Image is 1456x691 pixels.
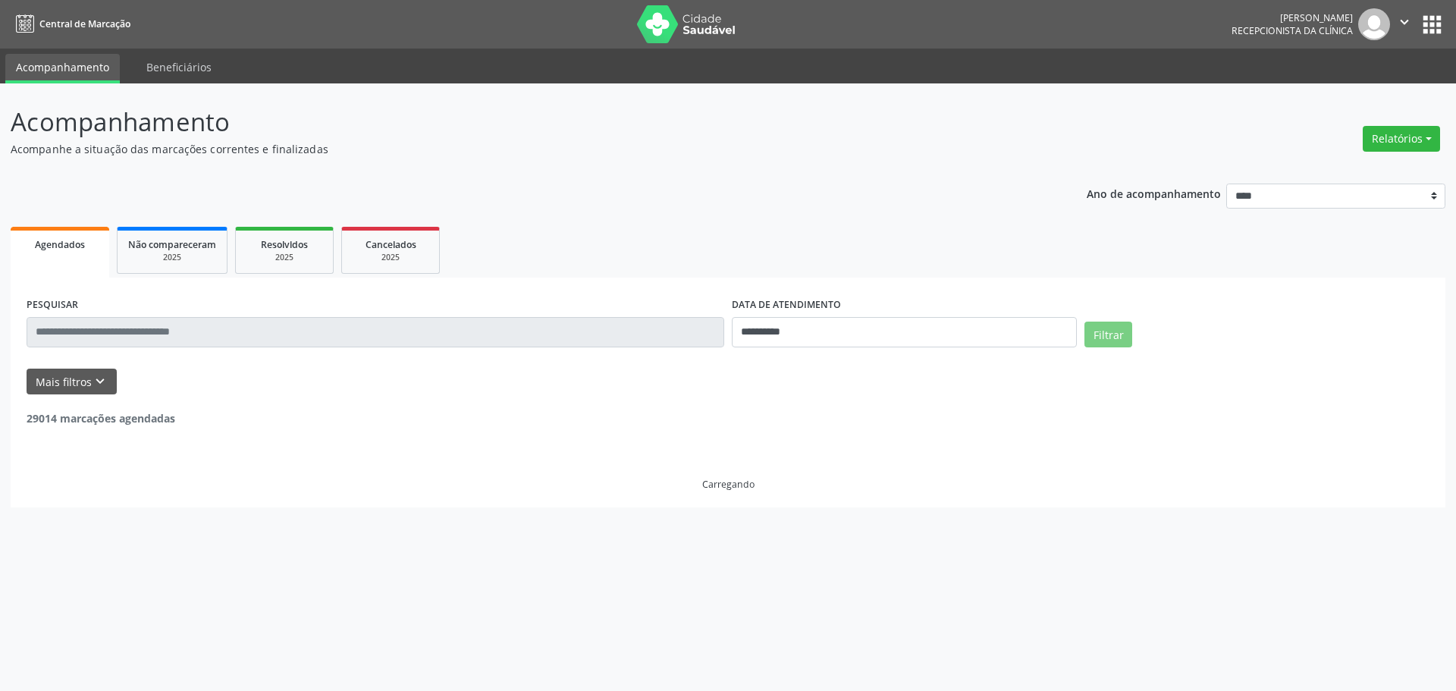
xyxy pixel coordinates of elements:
div: 2025 [353,252,428,263]
button: apps [1419,11,1445,38]
span: Resolvidos [261,238,308,251]
p: Ano de acompanhamento [1087,184,1221,203]
button: Relatórios [1363,126,1440,152]
button:  [1390,8,1419,40]
button: Filtrar [1084,322,1132,347]
label: DATA DE ATENDIMENTO [732,294,841,317]
p: Acompanhe a situação das marcações correntes e finalizadas [11,141,1015,157]
a: Acompanhamento [5,54,120,83]
i:  [1396,14,1413,30]
div: 2025 [128,252,216,263]
img: img [1358,8,1390,40]
a: Beneficiários [136,54,222,80]
span: Agendados [35,238,85,251]
i: keyboard_arrow_down [92,373,108,390]
label: PESQUISAR [27,294,78,317]
p: Acompanhamento [11,103,1015,141]
span: Central de Marcação [39,17,130,30]
div: Carregando [702,478,755,491]
a: Central de Marcação [11,11,130,36]
span: Cancelados [366,238,416,251]
div: [PERSON_NAME] [1232,11,1353,24]
strong: 29014 marcações agendadas [27,411,175,426]
button: Mais filtroskeyboard_arrow_down [27,369,117,395]
span: Recepcionista da clínica [1232,24,1353,37]
span: Não compareceram [128,238,216,251]
div: 2025 [246,252,322,263]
